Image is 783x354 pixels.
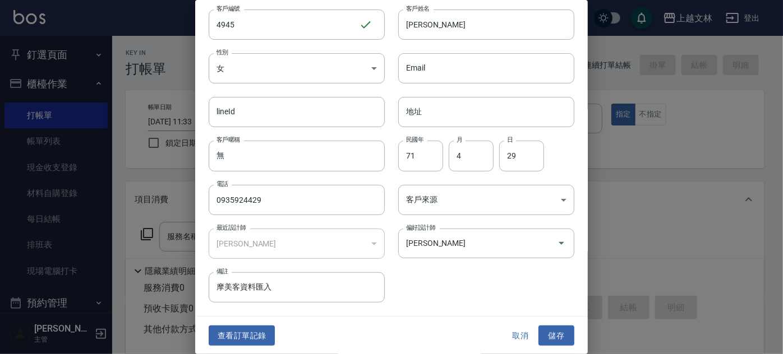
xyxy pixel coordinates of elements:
label: 日 [507,136,513,144]
label: 月 [457,136,462,144]
label: 最近設計師 [217,223,246,232]
button: Open [552,234,570,252]
label: 電話 [217,180,228,188]
label: 客戶姓名 [406,4,430,13]
label: 民國年 [406,136,423,144]
div: [PERSON_NAME] [209,229,385,259]
label: 偏好設計師 [406,223,435,232]
button: 查看訂單記錄 [209,325,275,346]
label: 性別 [217,48,228,57]
label: 備註 [217,267,228,276]
label: 客戶編號 [217,4,240,13]
button: 取消 [503,325,538,346]
label: 客戶暱稱 [217,136,240,144]
div: 女 [209,53,385,83]
button: 儲存 [538,325,574,346]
